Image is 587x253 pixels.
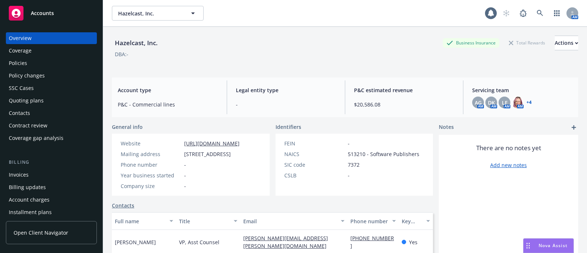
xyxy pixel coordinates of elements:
a: Start snowing [499,6,514,21]
a: Quoting plans [6,95,97,106]
div: Contacts [9,107,30,119]
div: Total Rewards [505,38,549,47]
span: Servicing team [472,86,572,94]
span: - [184,182,186,190]
span: There are no notes yet [476,144,541,152]
div: Overview [9,32,32,44]
a: Contacts [6,107,97,119]
div: Phone number [121,161,181,169]
a: [PERSON_NAME][EMAIL_ADDRESS][PERSON_NAME][DOMAIN_NAME] [243,235,332,249]
div: Contract review [9,120,47,131]
span: Notes [439,123,454,132]
span: AG [475,99,482,106]
a: Switch app [550,6,564,21]
div: FEIN [284,140,345,147]
span: - [236,101,336,108]
button: Actions [555,36,578,50]
span: Legal entity type [236,86,336,94]
span: - [348,171,350,179]
img: photo [512,97,524,108]
span: Accounts [31,10,54,16]
div: Billing updates [9,181,46,193]
div: NAICS [284,150,345,158]
span: Hazelcast, Inc. [118,10,182,17]
span: Open Client Navigator [14,229,68,236]
a: +4 [526,100,532,105]
div: Full name [115,217,165,225]
a: Policies [6,57,97,69]
span: 513210 - Software Publishers [348,150,419,158]
span: $20,586.08 [354,101,454,108]
button: Phone number [347,212,399,230]
a: [URL][DOMAIN_NAME] [184,140,240,147]
span: [STREET_ADDRESS] [184,150,231,158]
a: Contract review [6,120,97,131]
a: Installment plans [6,206,97,218]
div: Quoting plans [9,95,44,106]
span: 7372 [348,161,360,169]
a: add [569,123,578,132]
div: Policy changes [9,70,45,82]
div: Key contact [402,217,422,225]
span: [PERSON_NAME] [115,238,156,246]
div: Hazelcast, Inc. [112,38,161,48]
div: SSC Cases [9,82,34,94]
div: Business Insurance [443,38,499,47]
div: Phone number [350,217,388,225]
div: Coverage [9,45,32,57]
div: Account charges [9,194,50,206]
div: Website [121,140,181,147]
div: Installment plans [9,206,52,218]
a: Search [533,6,547,21]
button: Full name [112,212,176,230]
a: Policy changes [6,70,97,82]
span: P&C - Commercial lines [118,101,218,108]
span: Yes [409,238,418,246]
span: LF [502,99,507,106]
a: Report a Bug [516,6,531,21]
a: Add new notes [490,161,527,169]
div: CSLB [284,171,345,179]
a: SSC Cases [6,82,97,94]
a: Contacts [112,202,134,209]
a: [PHONE_NUMBER] [350,235,394,249]
a: Invoices [6,169,97,181]
span: VP, Asst Counsel [179,238,219,246]
span: - [184,171,186,179]
span: Nova Assist [539,242,568,249]
button: Email [240,212,347,230]
button: Key contact [399,212,433,230]
a: Coverage [6,45,97,57]
button: Title [176,212,240,230]
button: Hazelcast, Inc. [112,6,204,21]
a: Coverage gap analysis [6,132,97,144]
a: Account charges [6,194,97,206]
a: Billing updates [6,181,97,193]
span: - [184,161,186,169]
div: Coverage gap analysis [9,132,63,144]
a: Accounts [6,3,97,24]
div: Invoices [9,169,29,181]
div: Billing [6,159,97,166]
span: Account type [118,86,218,94]
div: Email [243,217,336,225]
div: Drag to move [524,239,533,253]
div: Year business started [121,171,181,179]
div: DBA: - [115,50,128,58]
button: Nova Assist [523,238,574,253]
span: General info [112,123,143,131]
div: SIC code [284,161,345,169]
div: Company size [121,182,181,190]
span: P&C estimated revenue [354,86,454,94]
span: DK [488,99,495,106]
div: Title [179,217,229,225]
span: - [348,140,350,147]
span: Identifiers [276,123,301,131]
div: Policies [9,57,27,69]
a: Overview [6,32,97,44]
div: Mailing address [121,150,181,158]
